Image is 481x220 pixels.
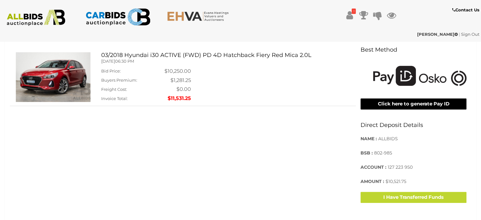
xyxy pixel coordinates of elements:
img: Pay using PayID or Osko [367,60,473,92]
a: ! [345,9,354,21]
strong: [PERSON_NAME] [417,32,458,37]
td: Freight Cost: [101,85,164,94]
td: $11,531.25 [164,94,191,103]
a: Contact Us [452,6,481,14]
i: ! [352,9,356,14]
span: 802-985 [374,150,392,156]
button: Click here to generate Pay ID [361,98,466,110]
td: Invoice Total: [101,94,164,103]
img: ALLBIDS.com.au [3,9,69,26]
img: EHVA.com.au [167,11,232,21]
span: 06:30 PM [115,59,134,64]
span: 127 223 950 [388,164,413,170]
td: Buyers Premium: [101,76,164,85]
h3: Best Method [361,47,466,53]
td: $10,250.00 [164,67,191,76]
img: CARBIDS.com.au [85,6,151,28]
strong: AMOUNT : [361,179,384,184]
td: Bid Price: [101,67,164,76]
td: $1,281.25 [164,76,191,85]
h3: 03/2018 Hyundai i30 ACTIVE (FWD) PD 4D Hatchback Fiery Red Mica 2.0L [101,52,351,59]
h3: Direct Deposit Details [361,122,466,129]
h5: [DATE] [101,59,351,63]
strong: BSB : [361,150,373,156]
strong: ACCOUNT : [361,164,386,170]
span: | [459,32,460,37]
button: I Have Transferred Funds [361,192,466,203]
a: Sign Out [461,32,479,37]
strong: NAME : [361,136,377,141]
a: [PERSON_NAME] [417,32,459,37]
span: $10,521.75 [385,179,406,184]
td: $0.00 [164,85,191,94]
b: Contact Us [452,7,479,12]
span: ALLBIDS [378,136,398,141]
